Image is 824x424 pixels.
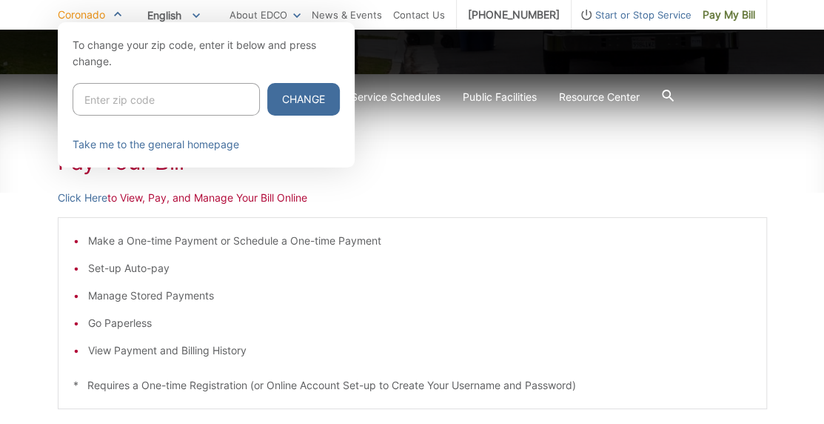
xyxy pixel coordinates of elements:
[58,8,105,21] span: Coronado
[73,83,260,116] input: Enter zip code
[73,37,340,70] p: To change your zip code, enter it below and press change.
[267,83,340,116] button: Change
[73,136,239,153] a: Take me to the general homepage
[230,7,301,23] a: About EDCO
[393,7,445,23] a: Contact Us
[703,7,755,23] span: Pay My Bill
[136,3,211,27] span: English
[312,7,382,23] a: News & Events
